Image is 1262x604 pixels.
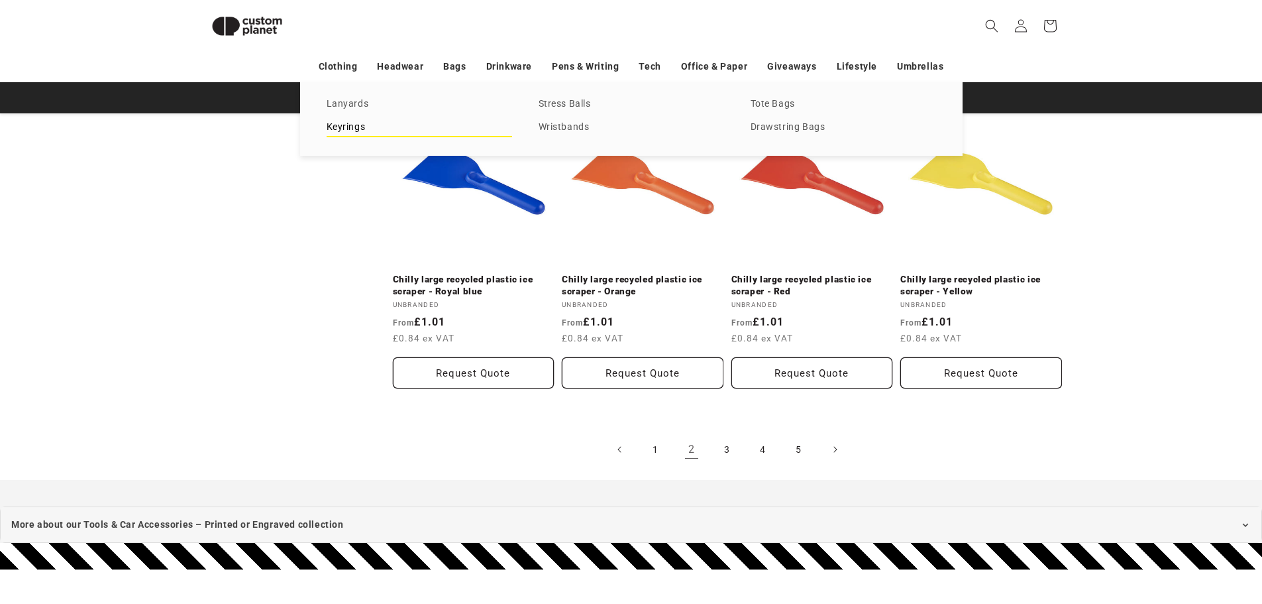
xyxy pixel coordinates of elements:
[393,357,554,389] button: Request Quote
[393,274,554,297] a: Chilly large recycled plastic ice scraper - Royal blue
[749,435,778,464] a: Page 4
[897,55,943,78] a: Umbrellas
[731,357,893,389] button: Request Quote
[11,516,344,533] span: More about our Tools & Car Accessories – Printed or Engraved collection
[539,95,724,113] a: Stress Balls
[820,435,849,464] a: Next page
[562,274,723,297] a: Chilly large recycled plastic ice scraper - Orange
[681,55,747,78] a: Office & Paper
[713,435,742,464] a: Page 3
[539,119,724,137] a: Wristbands
[900,274,1062,297] a: Chilly large recycled plastic ice scraper - Yellow
[605,435,635,464] a: Previous page
[731,274,893,297] a: Chilly large recycled plastic ice scraper - Red
[900,357,1062,389] button: Request Quote
[751,95,936,113] a: Tote Bags
[327,95,512,113] a: Lanyards
[201,5,293,47] img: Custom Planet
[552,55,619,78] a: Pens & Writing
[327,119,512,137] a: Keyrings
[837,55,877,78] a: Lifestyle
[1041,461,1262,604] iframe: Chat Widget
[393,435,1062,464] nav: Pagination
[443,55,466,78] a: Bags
[486,55,532,78] a: Drinkware
[767,55,816,78] a: Giveaways
[377,55,423,78] a: Headwear
[319,55,358,78] a: Clothing
[677,435,706,464] a: Page 2
[751,119,936,137] a: Drawstring Bags
[639,55,660,78] a: Tech
[562,357,723,389] button: Request Quote
[641,435,670,464] a: Page 1
[784,435,814,464] a: Page 5
[977,11,1006,40] summary: Search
